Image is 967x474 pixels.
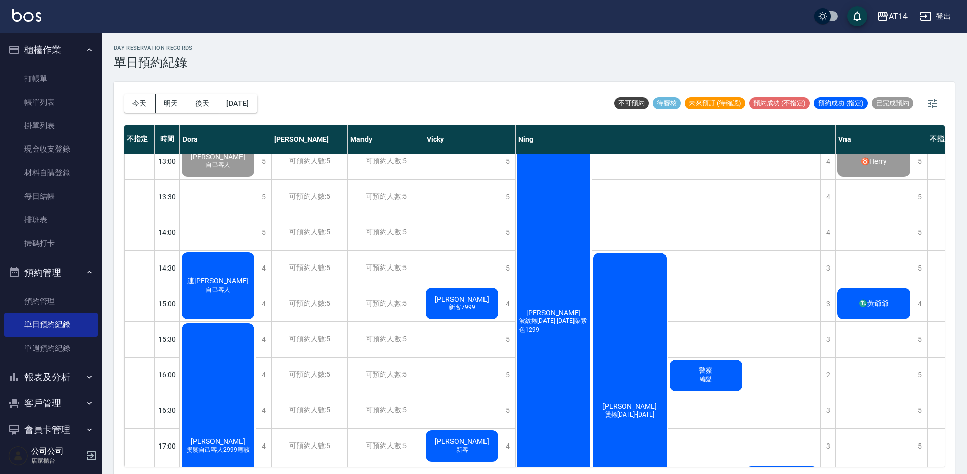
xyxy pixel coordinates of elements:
[155,286,180,321] div: 15:00
[857,299,891,308] span: ♏黃爺爺
[4,208,98,231] a: 排班表
[820,215,835,250] div: 4
[500,393,515,428] div: 5
[653,99,681,108] span: 待審核
[820,322,835,357] div: 3
[820,251,835,286] div: 3
[820,144,835,179] div: 4
[500,429,515,464] div: 4
[256,393,271,428] div: 4
[204,161,232,169] span: 自己客人
[912,251,927,286] div: 5
[156,94,187,113] button: 明天
[847,6,867,26] button: save
[4,91,98,114] a: 帳單列表
[524,309,583,317] span: [PERSON_NAME]
[4,161,98,185] a: 材料自購登錄
[155,321,180,357] div: 15:30
[697,366,715,375] span: 警察
[256,429,271,464] div: 4
[4,364,98,391] button: 報表及分析
[912,286,927,321] div: 4
[155,357,180,393] div: 16:00
[189,437,247,446] span: [PERSON_NAME]
[271,322,347,357] div: 可預約人數:5
[820,286,835,321] div: 3
[271,358,347,393] div: 可預約人數:5
[348,358,424,393] div: 可預約人數:5
[4,231,98,255] a: 掃碼打卡
[8,446,28,466] img: Person
[124,94,156,113] button: 今天
[348,286,424,321] div: 可預約人數:5
[4,289,98,313] a: 預約管理
[872,99,913,108] span: 已完成預約
[859,157,889,165] span: ♉Herry
[271,251,347,286] div: 可預約人數:5
[698,375,714,384] span: 編髮
[114,45,193,51] h2: day Reservation records
[912,144,927,179] div: 5
[155,143,180,179] div: 13:00
[155,428,180,464] div: 17:00
[836,125,927,154] div: Vna
[256,215,271,250] div: 5
[155,215,180,250] div: 14:00
[185,446,252,454] span: 燙髮自己客人2999應該
[912,322,927,357] div: 5
[124,125,155,154] div: 不指定
[348,125,424,154] div: Mandy
[912,215,927,250] div: 5
[348,251,424,286] div: 可預約人數:5
[256,286,271,321] div: 4
[600,402,659,410] span: [PERSON_NAME]
[4,185,98,208] a: 每日結帳
[271,215,347,250] div: 可預約人數:5
[500,251,515,286] div: 5
[517,317,590,334] span: 波紋捲[DATE]-[DATE]染紫色1299
[271,180,347,215] div: 可預約人數:5
[500,180,515,215] div: 5
[749,99,810,108] span: 預約成功 (不指定)
[348,215,424,250] div: 可預約人數:5
[4,137,98,161] a: 現金收支登錄
[348,393,424,428] div: 可預約人數:5
[614,99,649,108] span: 不可預約
[271,286,347,321] div: 可預約人數:5
[889,10,908,23] div: AT14
[4,313,98,336] a: 單日預約紀錄
[603,410,656,419] span: 燙捲[DATE]-[DATE]
[271,429,347,464] div: 可預約人數:5
[4,337,98,360] a: 單週預約紀錄
[500,144,515,179] div: 5
[348,429,424,464] div: 可預約人數:5
[271,393,347,428] div: 可預約人數:5
[180,125,271,154] div: Dora
[271,125,348,154] div: [PERSON_NAME]
[872,6,912,27] button: AT14
[814,99,868,108] span: 預約成功 (指定)
[187,94,219,113] button: 後天
[4,259,98,286] button: 預約管理
[500,322,515,357] div: 5
[912,429,927,464] div: 5
[271,144,347,179] div: 可預約人數:5
[155,250,180,286] div: 14:30
[820,358,835,393] div: 2
[433,437,491,446] span: [PERSON_NAME]
[155,179,180,215] div: 13:30
[454,446,470,454] span: 新客
[912,180,927,215] div: 5
[4,417,98,443] button: 會員卡管理
[820,429,835,464] div: 3
[916,7,955,26] button: 登出
[348,322,424,357] div: 可預約人數:5
[348,144,424,179] div: 可預約人數:5
[447,303,477,312] span: 新客7999
[500,358,515,393] div: 5
[114,55,193,70] h3: 單日預約紀錄
[218,94,257,113] button: [DATE]
[256,180,271,215] div: 5
[256,322,271,357] div: 4
[256,144,271,179] div: 5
